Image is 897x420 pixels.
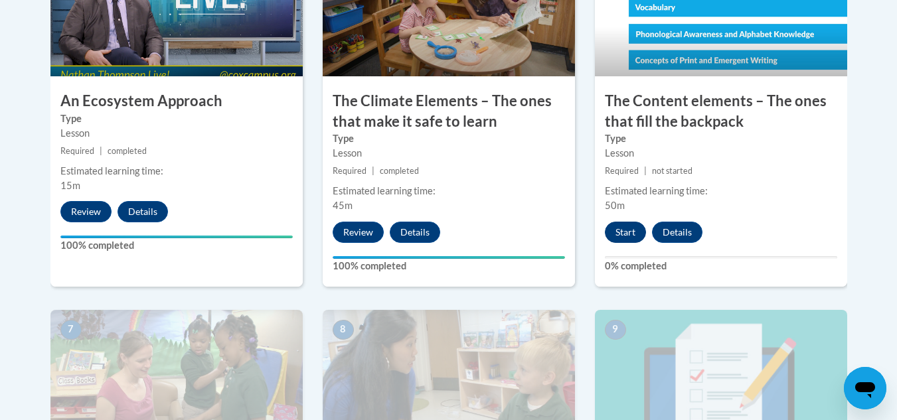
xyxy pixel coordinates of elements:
button: Start [605,222,646,243]
div: Lesson [333,146,565,161]
label: Type [333,131,565,146]
span: | [100,146,102,156]
button: Details [390,222,440,243]
div: Estimated learning time: [333,184,565,198]
span: | [644,166,647,176]
span: Required [60,146,94,156]
button: Details [118,201,168,222]
button: Details [652,222,702,243]
div: Estimated learning time: [60,164,293,178]
div: Lesson [605,146,837,161]
div: Lesson [60,126,293,141]
label: 0% completed [605,259,837,273]
h3: The Climate Elements – The ones that make it safe to learn [323,91,575,132]
button: Review [60,201,112,222]
span: | [372,166,374,176]
span: 7 [60,320,82,340]
div: Your progress [60,236,293,238]
span: Required [333,166,367,176]
span: 45m [333,200,353,211]
span: completed [380,166,419,176]
span: 8 [333,320,354,340]
h3: The Content elements – The ones that fill the backpack [595,91,847,132]
span: completed [108,146,147,156]
span: 9 [605,320,626,340]
label: 100% completed [333,259,565,273]
label: 100% completed [60,238,293,253]
h3: An Ecosystem Approach [50,91,303,111]
span: 15m [60,180,80,191]
iframe: Button to launch messaging window [844,367,886,409]
span: not started [652,166,693,176]
label: Type [605,131,837,146]
span: Required [605,166,639,176]
div: Estimated learning time: [605,184,837,198]
span: 50m [605,200,625,211]
button: Review [333,222,384,243]
div: Your progress [333,256,565,259]
label: Type [60,111,293,126]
